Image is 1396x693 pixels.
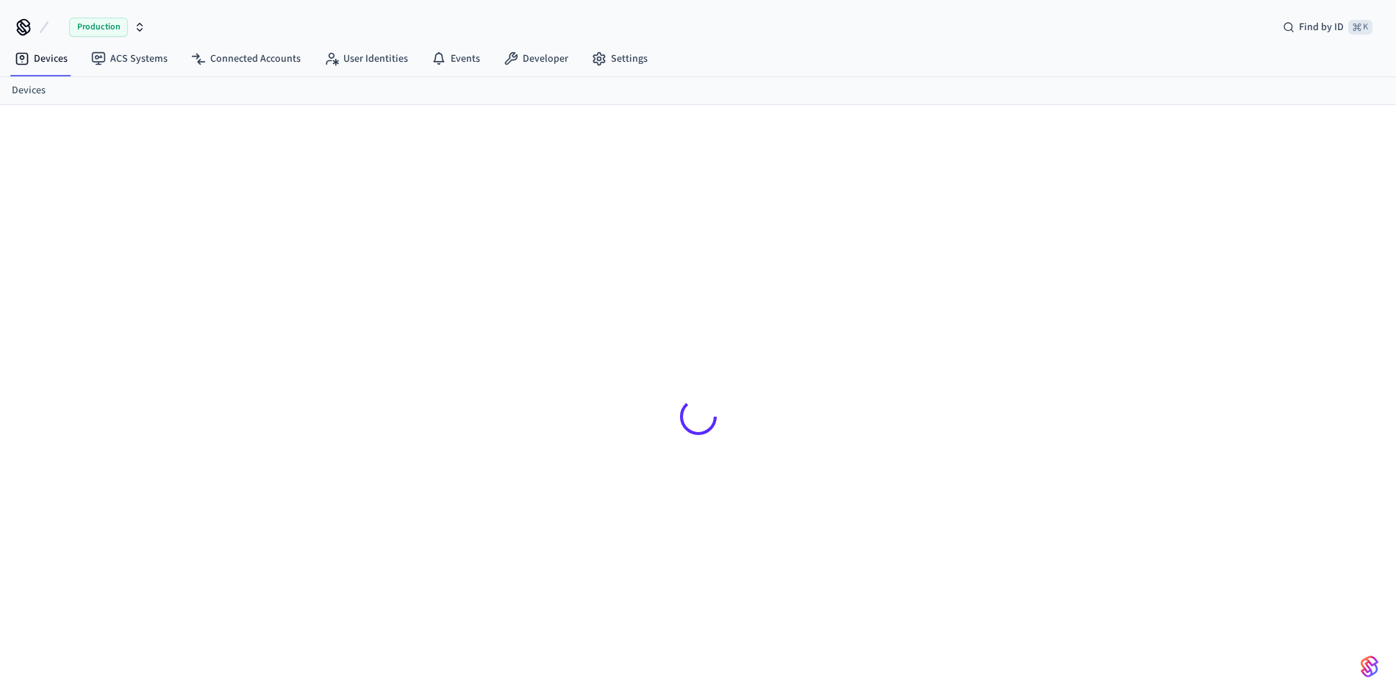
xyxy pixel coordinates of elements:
span: Find by ID [1299,20,1344,35]
a: Devices [12,83,46,98]
span: Production [69,18,128,37]
a: Events [420,46,492,72]
a: User Identities [312,46,420,72]
a: Developer [492,46,580,72]
a: Connected Accounts [179,46,312,72]
a: Settings [580,46,659,72]
div: Find by ID⌘ K [1271,14,1384,40]
img: SeamLogoGradient.69752ec5.svg [1361,655,1378,678]
a: Devices [3,46,79,72]
span: ⌘ K [1348,20,1372,35]
a: ACS Systems [79,46,179,72]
